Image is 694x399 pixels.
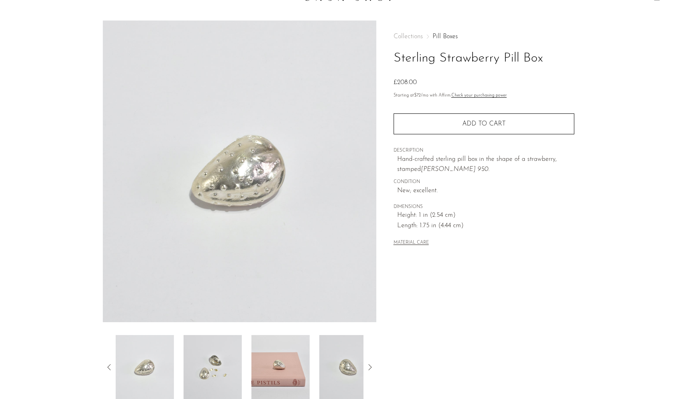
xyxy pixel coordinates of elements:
[397,221,574,231] span: Length: 1.75 in (4.44 cm)
[394,179,574,186] span: CONDITION
[394,92,574,99] p: Starting at /mo with Affirm.
[433,33,458,40] a: Pill Boxes
[394,113,574,134] button: Add to cart
[394,240,429,246] button: MATERIAL CARE
[394,79,417,86] span: £208.00
[394,33,423,40] span: Collections
[394,204,574,211] span: DIMENSIONS
[462,121,506,127] span: Add to cart
[397,210,574,221] span: Height: 1 in (2.54 cm)
[451,93,507,98] a: Check your purchasing power - Learn more about Affirm Financing (opens in modal)
[394,33,574,40] nav: Breadcrumbs
[103,21,376,322] img: Sterling Strawberry Pill Box
[394,48,574,69] h1: Sterling Strawberry Pill Box
[397,186,574,196] span: New; excellent.
[394,147,574,154] span: DESCRIPTION
[397,156,557,173] span: Hand-crafted sterling pill box in the shape of a strawberry, stamped
[414,93,421,98] span: $72
[421,166,490,173] em: [PERSON_NAME] 950.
